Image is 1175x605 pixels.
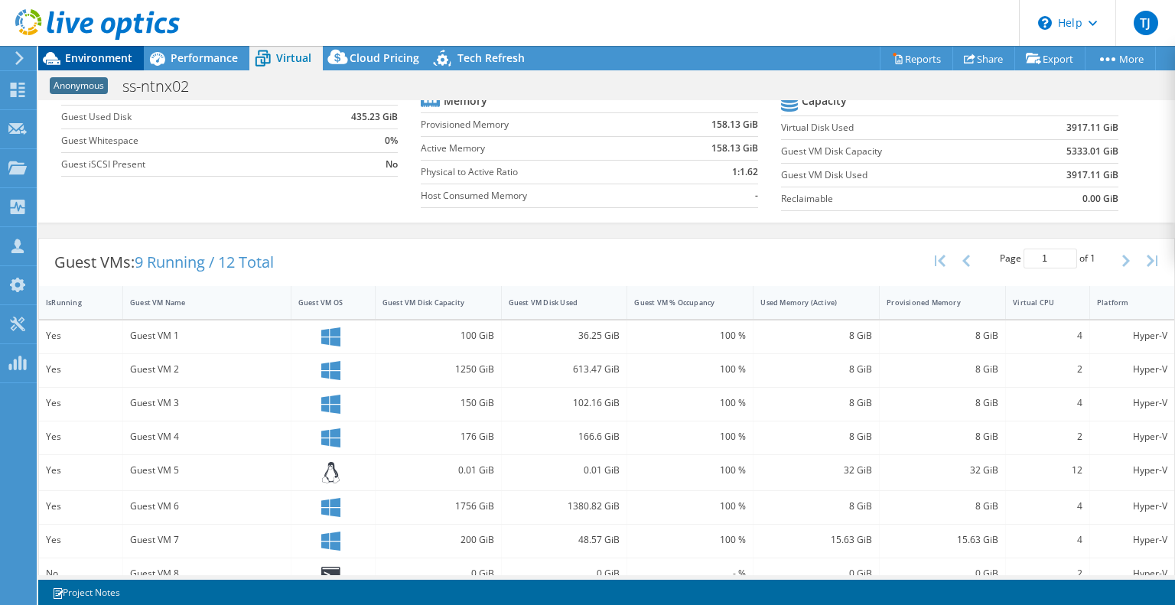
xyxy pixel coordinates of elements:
[382,462,494,479] div: 0.01 GiB
[1000,249,1095,268] span: Page of
[421,141,660,156] label: Active Memory
[634,395,746,411] div: 100 %
[130,395,284,411] div: Guest VM 3
[732,164,758,180] b: 1:1.62
[130,298,265,307] div: Guest VM Name
[46,428,116,445] div: Yes
[634,498,746,515] div: 100 %
[509,298,602,307] div: Guest VM Disk Used
[116,78,213,95] h1: ss-ntnx02
[130,428,284,445] div: Guest VM 4
[1134,11,1158,35] span: TJ
[634,361,746,378] div: 100 %
[130,327,284,344] div: Guest VM 1
[171,50,238,65] span: Performance
[887,395,998,411] div: 8 GiB
[46,532,116,548] div: Yes
[760,565,872,582] div: 0 GiB
[887,462,998,479] div: 32 GiB
[880,47,953,70] a: Reports
[1013,498,1082,515] div: 4
[634,327,746,344] div: 100 %
[1097,462,1167,479] div: Hyper-V
[382,428,494,445] div: 176 GiB
[382,498,494,515] div: 1756 GiB
[65,50,132,65] span: Environment
[1013,565,1082,582] div: 2
[1013,361,1082,378] div: 2
[457,50,525,65] span: Tech Refresh
[781,144,1009,159] label: Guest VM Disk Capacity
[760,462,872,479] div: 32 GiB
[760,532,872,548] div: 15.63 GiB
[1097,498,1167,515] div: Hyper-V
[760,395,872,411] div: 8 GiB
[1097,532,1167,548] div: Hyper-V
[1013,532,1082,548] div: 4
[382,532,494,548] div: 200 GiB
[46,298,97,307] div: IsRunning
[781,120,1009,135] label: Virtual Disk Used
[50,77,108,94] span: Anonymous
[634,462,746,479] div: 100 %
[1097,298,1149,307] div: Platform
[1013,327,1082,344] div: 4
[509,462,620,479] div: 0.01 GiB
[382,298,476,307] div: Guest VM Disk Capacity
[509,361,620,378] div: 613.47 GiB
[760,327,872,344] div: 8 GiB
[46,395,116,411] div: Yes
[711,141,758,156] b: 158.13 GiB
[887,532,998,548] div: 15.63 GiB
[634,532,746,548] div: 100 %
[509,395,620,411] div: 102.16 GiB
[1097,361,1167,378] div: Hyper-V
[509,565,620,582] div: 0 GiB
[382,565,494,582] div: 0 GiB
[755,188,758,203] b: -
[1013,428,1082,445] div: 2
[634,428,746,445] div: 100 %
[634,565,746,582] div: - %
[887,298,980,307] div: Provisioned Memory
[760,428,872,445] div: 8 GiB
[46,361,116,378] div: Yes
[781,168,1009,183] label: Guest VM Disk Used
[46,498,116,515] div: Yes
[130,565,284,582] div: Guest VM 8
[421,164,660,180] label: Physical to Active Ratio
[1024,249,1077,268] input: jump to page
[760,498,872,515] div: 8 GiB
[350,50,419,65] span: Cloud Pricing
[1097,327,1167,344] div: Hyper-V
[760,361,872,378] div: 8 GiB
[130,361,284,378] div: Guest VM 2
[298,298,350,307] div: Guest VM OS
[382,327,494,344] div: 100 GiB
[1085,47,1156,70] a: More
[711,117,758,132] b: 158.13 GiB
[1090,252,1095,265] span: 1
[760,298,854,307] div: Used Memory (Active)
[41,583,131,602] a: Project Notes
[509,532,620,548] div: 48.57 GiB
[1013,298,1064,307] div: Virtual CPU
[130,532,284,548] div: Guest VM 7
[39,239,289,286] div: Guest VMs:
[385,133,398,148] b: 0%
[1097,428,1167,445] div: Hyper-V
[1066,120,1118,135] b: 3917.11 GiB
[887,327,998,344] div: 8 GiB
[1097,395,1167,411] div: Hyper-V
[444,93,487,109] b: Memory
[61,133,317,148] label: Guest Whitespace
[276,50,311,65] span: Virtual
[634,298,727,307] div: Guest VM % Occupancy
[130,498,284,515] div: Guest VM 6
[1097,565,1167,582] div: Hyper-V
[887,428,998,445] div: 8 GiB
[1038,16,1052,30] svg: \n
[421,117,660,132] label: Provisioned Memory
[1013,462,1082,479] div: 12
[1066,144,1118,159] b: 5333.01 GiB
